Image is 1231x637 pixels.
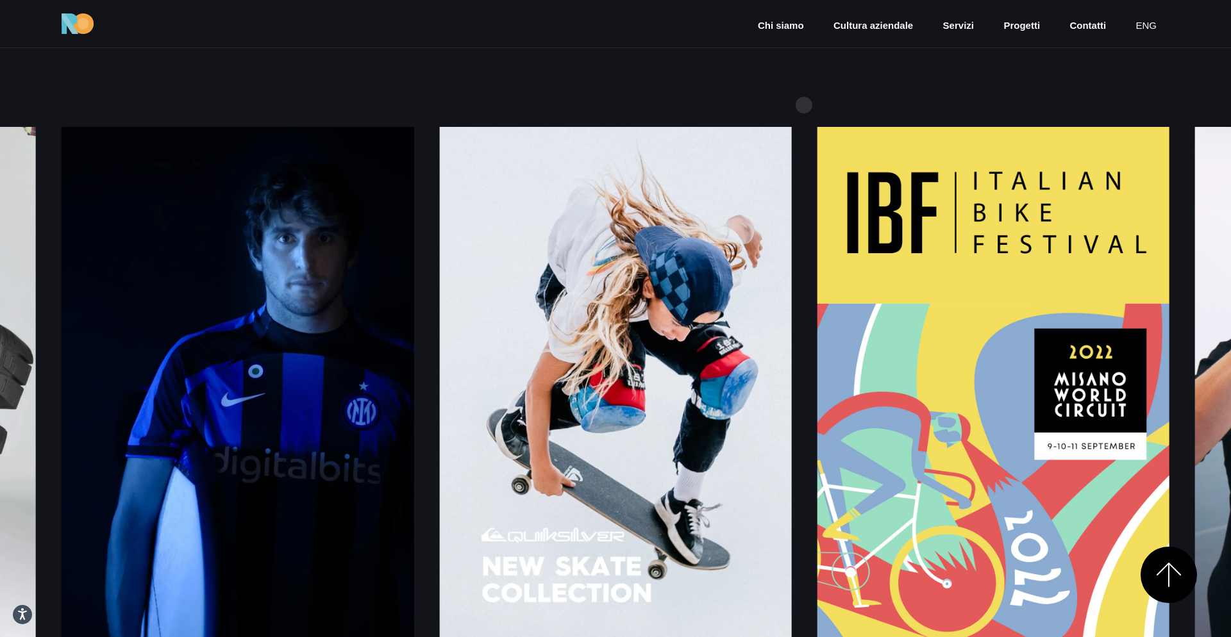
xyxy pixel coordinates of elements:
a: Cultura aziendale [832,19,914,33]
a: Contatti [1068,19,1107,33]
a: eng [1134,19,1158,33]
img: Ride On Agency [62,13,94,34]
a: Chi siamo [757,19,805,33]
a: Servizi [942,19,975,33]
a: Progetti [1002,19,1041,33]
